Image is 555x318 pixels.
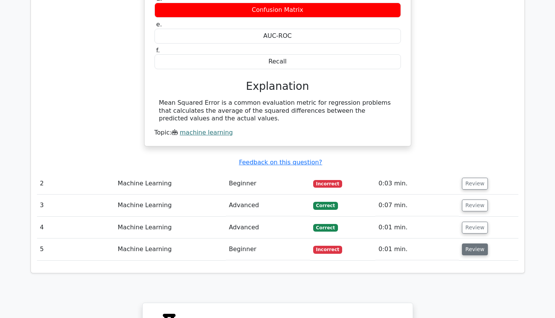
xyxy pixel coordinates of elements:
div: Mean Squared Error is a common evaluation metric for regression problems that calculates the aver... [159,99,396,123]
span: e. [156,21,162,28]
button: Review [462,200,488,211]
button: Review [462,222,488,234]
td: 5 [37,238,115,260]
button: Review [462,178,488,190]
td: 4 [37,217,115,238]
div: Confusion Matrix [154,3,401,18]
td: 0:07 min. [375,195,459,216]
td: Advanced [226,217,310,238]
span: f. [156,47,160,54]
td: 3 [37,195,115,216]
span: Correct [313,202,338,209]
a: machine learning [180,129,233,136]
td: 0:01 min. [375,217,459,238]
td: Machine Learning [115,173,226,195]
a: Feedback on this question? [239,159,322,166]
td: Machine Learning [115,217,226,238]
td: Beginner [226,173,310,195]
div: Recall [154,54,401,69]
button: Review [462,243,488,255]
td: Advanced [226,195,310,216]
td: Beginner [226,238,310,260]
td: 0:03 min. [375,173,459,195]
span: Correct [313,224,338,232]
td: 2 [37,173,115,195]
span: Incorrect [313,180,343,188]
div: Topic: [154,129,401,137]
td: Machine Learning [115,238,226,260]
h3: Explanation [159,80,396,93]
td: 0:01 min. [375,238,459,260]
td: Machine Learning [115,195,226,216]
span: Incorrect [313,246,343,253]
div: AUC-ROC [154,29,401,44]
